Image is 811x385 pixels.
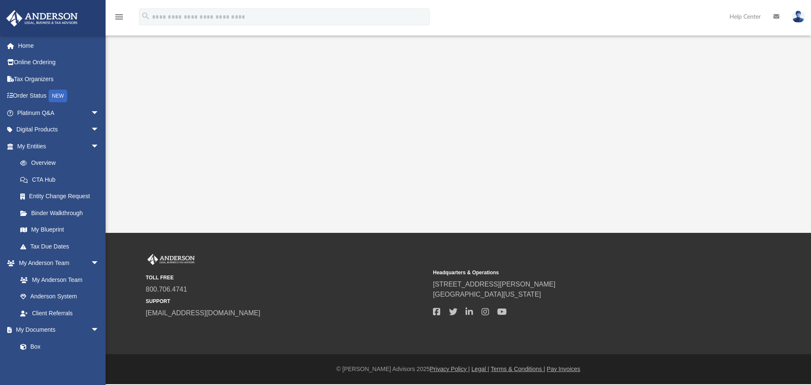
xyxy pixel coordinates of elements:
[146,309,260,317] a: [EMAIL_ADDRESS][DOMAIN_NAME]
[6,138,112,155] a: My Entitiesarrow_drop_down
[6,87,112,105] a: Order StatusNEW
[471,366,489,372] a: Legal |
[146,254,196,265] img: Anderson Advisors Platinum Portal
[114,12,124,22] i: menu
[91,138,108,155] span: arrow_drop_down
[6,255,108,272] a: My Anderson Teamarrow_drop_down
[91,322,108,339] span: arrow_drop_down
[6,322,108,339] a: My Documentsarrow_drop_down
[141,11,150,21] i: search
[433,281,555,288] a: [STREET_ADDRESS][PERSON_NAME]
[12,238,112,255] a: Tax Due Dates
[12,305,108,322] a: Client Referrals
[12,338,103,355] a: Box
[12,221,108,238] a: My Blueprint
[12,355,108,372] a: Meeting Minutes
[4,10,80,27] img: Anderson Advisors Platinum Portal
[6,104,112,121] a: Platinum Q&Aarrow_drop_down
[91,121,108,139] span: arrow_drop_down
[146,286,187,293] a: 800.706.4741
[12,155,112,172] a: Overview
[547,366,580,372] a: Pay Invoices
[49,90,67,102] div: NEW
[491,366,545,372] a: Terms & Conditions |
[792,11,805,23] img: User Pic
[91,255,108,272] span: arrow_drop_down
[6,54,112,71] a: Online Ordering
[433,291,541,298] a: [GEOGRAPHIC_DATA][US_STATE]
[433,269,714,276] small: Headquarters & Operations
[114,16,124,22] a: menu
[6,121,112,138] a: Digital Productsarrow_drop_down
[12,171,112,188] a: CTA Hub
[12,271,103,288] a: My Anderson Team
[12,205,112,221] a: Binder Walkthrough
[6,37,112,54] a: Home
[146,274,427,281] small: TOLL FREE
[6,71,112,87] a: Tax Organizers
[91,104,108,122] span: arrow_drop_down
[146,298,427,305] small: SUPPORT
[12,188,112,205] a: Entity Change Request
[106,365,811,374] div: © [PERSON_NAME] Advisors 2025
[12,288,108,305] a: Anderson System
[430,366,470,372] a: Privacy Policy |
